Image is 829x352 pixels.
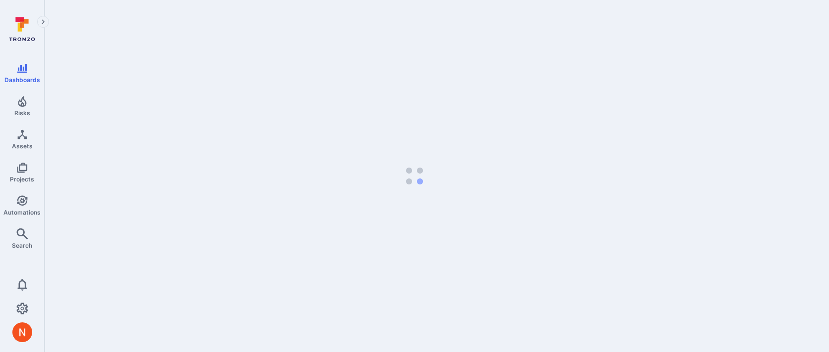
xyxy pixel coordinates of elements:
span: Projects [10,176,34,183]
span: Risks [14,109,30,117]
i: Expand navigation menu [40,18,47,26]
span: Dashboards [4,76,40,84]
span: Assets [12,142,33,150]
img: ACg8ocIprwjrgDQnDsNSk9Ghn5p5-B8DpAKWoJ5Gi9syOE4K59tr4Q=s96-c [12,322,32,342]
button: Expand navigation menu [37,16,49,28]
span: Search [12,242,32,249]
div: Neeren Patki [12,322,32,342]
span: Automations [3,209,41,216]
